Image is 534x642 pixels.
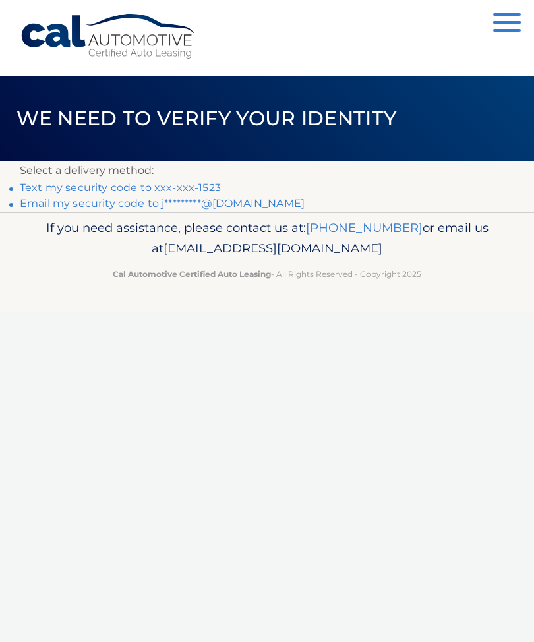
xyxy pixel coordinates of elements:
p: If you need assistance, please contact us at: or email us at [20,218,514,260]
a: Email my security code to j*********@[DOMAIN_NAME] [20,197,305,210]
p: - All Rights Reserved - Copyright 2025 [20,267,514,281]
a: Text my security code to xxx-xxx-1523 [20,181,221,194]
strong: Cal Automotive Certified Auto Leasing [113,269,271,279]
p: Select a delivery method: [20,161,514,180]
a: [PHONE_NUMBER] [306,220,423,235]
span: [EMAIL_ADDRESS][DOMAIN_NAME] [163,241,382,256]
button: Menu [493,13,521,35]
span: We need to verify your identity [16,106,397,131]
a: Cal Automotive [20,13,198,60]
